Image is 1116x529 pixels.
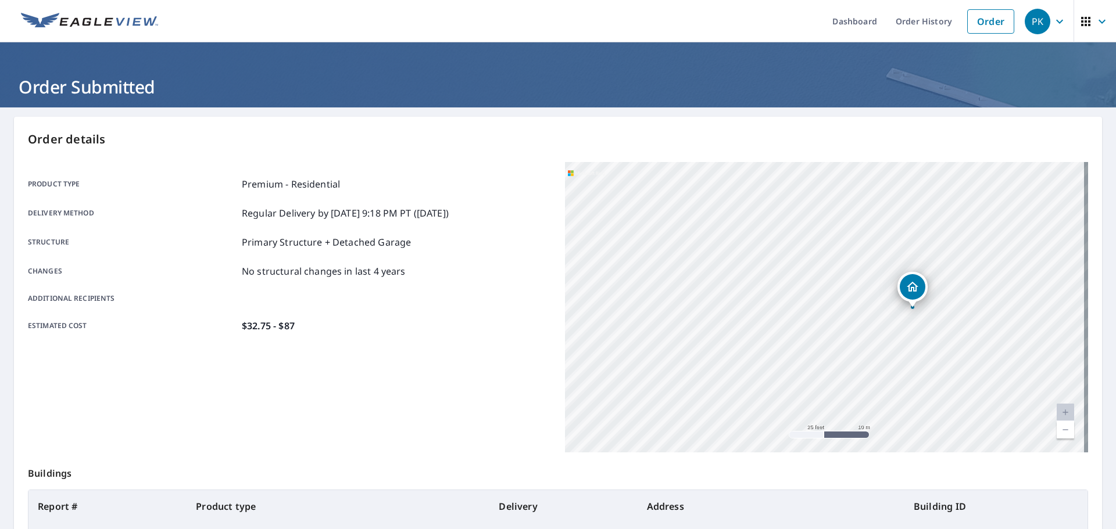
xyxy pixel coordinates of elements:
[242,177,340,191] p: Premium - Residential
[28,452,1088,490] p: Buildings
[28,264,237,278] p: Changes
[1057,421,1074,438] a: Current Level 20, Zoom Out
[28,235,237,249] p: Structure
[28,177,237,191] p: Product type
[21,13,158,30] img: EV Logo
[897,272,928,308] div: Dropped pin, building 1, Residential property, 583 Lakeside Dr Lakehills, TX 78063
[242,319,295,333] p: $32.75 - $87
[187,490,489,523] th: Product type
[28,319,237,333] p: Estimated cost
[14,75,1102,99] h1: Order Submitted
[489,490,637,523] th: Delivery
[1025,9,1050,34] div: PK
[28,490,187,523] th: Report #
[967,9,1014,34] a: Order
[242,206,449,220] p: Regular Delivery by [DATE] 9:18 PM PT ([DATE])
[28,293,237,304] p: Additional recipients
[28,206,237,220] p: Delivery method
[242,235,411,249] p: Primary Structure + Detached Garage
[1057,404,1074,421] a: Current Level 20, Zoom In Disabled
[638,490,904,523] th: Address
[904,490,1088,523] th: Building ID
[28,131,1088,148] p: Order details
[242,264,406,278] p: No structural changes in last 4 years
